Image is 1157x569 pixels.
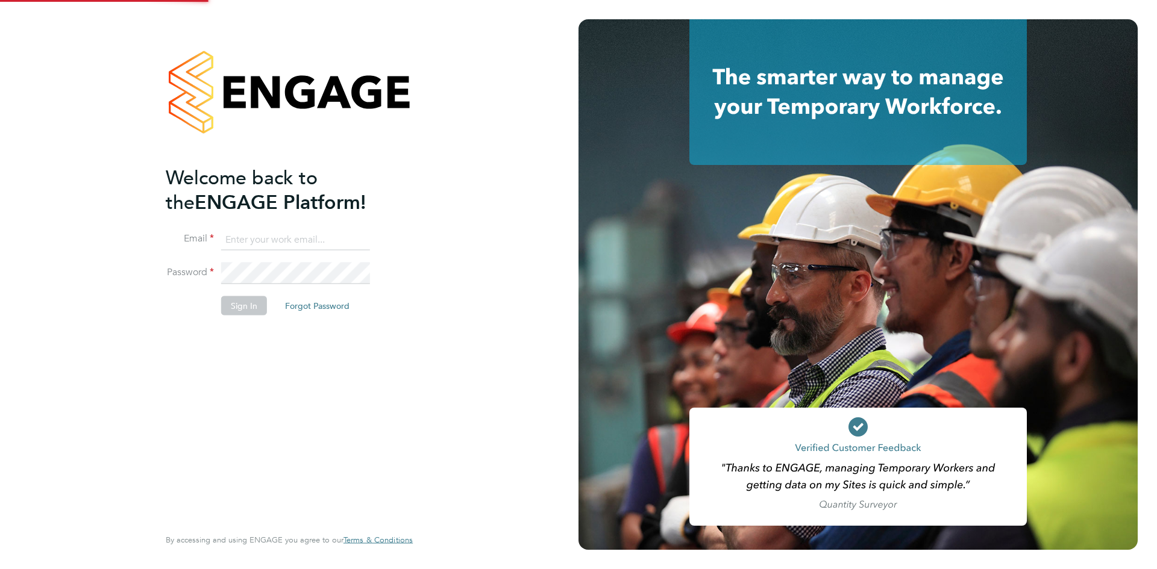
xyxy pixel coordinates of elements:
a: Terms & Conditions [343,535,413,545]
button: Sign In [221,296,267,316]
span: By accessing and using ENGAGE you agree to our [166,535,413,545]
h2: ENGAGE Platform! [166,165,401,214]
button: Forgot Password [275,296,359,316]
label: Email [166,232,214,245]
span: Welcome back to the [166,166,318,214]
label: Password [166,266,214,279]
input: Enter your work email... [221,229,370,250]
span: Terms & Conditions [343,535,413,545]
